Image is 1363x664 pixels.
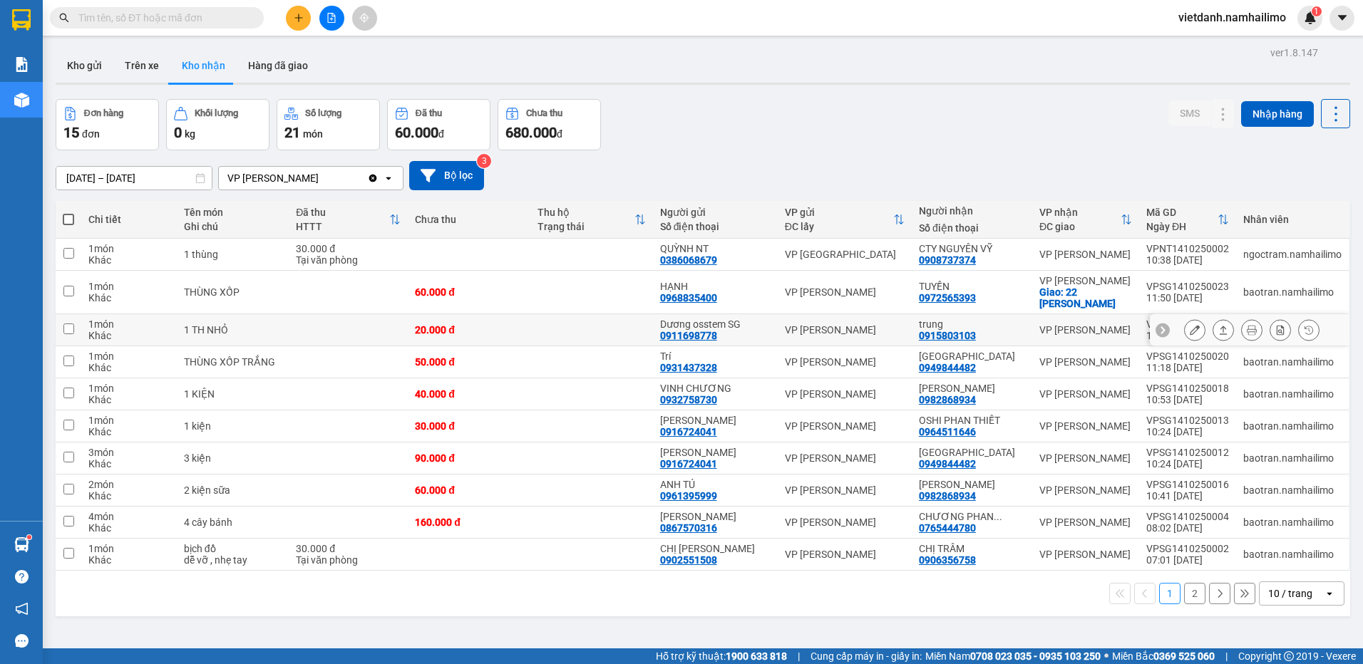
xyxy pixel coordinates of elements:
div: 0916724041 [660,458,717,470]
div: THÙNG XỐP TRẮNG [184,356,282,368]
div: Khác [88,292,170,304]
div: VINH CHƯƠNG [660,383,771,394]
div: 11:24 [DATE] [1146,330,1229,341]
div: Thu hộ [538,207,634,218]
strong: 1900 633 818 [726,650,787,662]
button: 2 [1184,583,1205,604]
img: warehouse-icon [14,93,29,108]
div: 0867570316 [660,522,717,534]
div: Khác [88,254,170,266]
div: Mã GD [1146,207,1218,218]
div: CHỊ TRÂM [919,543,1025,554]
div: 0765444780 [919,522,976,534]
div: VP [PERSON_NAME] [1039,549,1132,560]
div: Đã thu [416,108,442,118]
input: Select a date range. [56,167,212,190]
div: Ngày ĐH [1146,221,1218,232]
div: VPSG1410250012 [1146,447,1229,458]
div: baotran.namhailimo [1243,517,1342,528]
input: Tìm tên, số ĐT hoặc mã đơn [78,10,247,26]
th: Toggle SortBy [1139,201,1236,239]
div: 10:53 [DATE] [1146,394,1229,405]
div: VPSG1410250002 [1146,543,1229,554]
div: VP [PERSON_NAME] [1039,249,1132,260]
div: 0982868934 [919,394,976,405]
div: 30.000 đ [415,420,523,432]
div: ĐC lấy [785,221,893,232]
div: VP [PERSON_NAME] [227,171,319,185]
div: 1 món [88,318,170,330]
img: logo-vxr [12,9,31,31]
span: aim [359,13,369,23]
div: Chi tiết [88,214,170,225]
div: 50.000 đ [415,356,523,368]
div: Người nhận [919,205,1025,217]
span: 60.000 [395,124,438,141]
div: Đã thu [296,207,389,218]
div: 0911698778 [660,330,717,341]
button: Nhập hàng [1241,101,1314,127]
div: Dương osstem SG [660,318,771,330]
span: đơn [82,128,100,140]
div: Khối lượng [195,108,238,118]
span: kg [185,128,195,140]
div: Trí [660,351,771,362]
div: Giao: 22 Nguyên Hồng [1039,286,1132,309]
div: Nhân viên [1243,214,1342,225]
div: Ghi chú [184,221,282,232]
div: 1 món [88,415,170,426]
div: 2 món [88,479,170,490]
div: VP [PERSON_NAME] [785,420,905,432]
div: 90.000 đ [415,452,523,464]
span: món [303,128,323,140]
sup: 1 [27,535,31,539]
div: VPSG1410250020 [1146,351,1229,362]
div: 3 kiện [184,452,282,464]
span: đ [438,128,444,140]
div: 3 món [88,447,170,458]
div: 0949844482 [919,458,976,470]
div: VPNT1410250002 [1146,243,1229,254]
div: VP [PERSON_NAME] [1039,452,1132,464]
div: 0932758730 [660,394,717,405]
div: baotran.namhailimo [1243,388,1342,400]
div: 1 món [88,383,170,394]
span: vietdanh.namhailimo [1167,9,1297,26]
span: file-add [326,13,336,23]
div: 0916724041 [660,426,717,437]
div: HẠNH [660,281,771,292]
div: baotran.namhailimo [1243,549,1342,560]
div: 10:38 [DATE] [1146,254,1229,266]
span: copyright [1284,651,1294,661]
div: 0908737374 [919,254,976,266]
span: 21 [284,124,300,141]
div: 1 món [88,243,170,254]
span: message [15,634,29,648]
div: VP [PERSON_NAME] [785,356,905,368]
span: search [59,13,69,23]
span: Miền Nam [925,648,1101,664]
button: SMS [1168,100,1211,126]
strong: 0708 023 035 - 0935 103 250 [970,650,1101,662]
span: caret-down [1336,11,1349,24]
div: THÁI HÒA [919,447,1025,458]
div: Khác [88,394,170,405]
div: 160.000 đ [415,517,523,528]
div: Khác [88,426,170,437]
div: ANH TÚ [660,479,771,490]
div: ANH CƯỜNG [660,447,771,458]
div: Khác [88,554,170,566]
div: 20.000 đ [415,324,523,336]
div: Số điện thoại [660,221,771,232]
div: VPSG1410250016 [1146,479,1229,490]
span: đ [557,128,562,140]
button: plus [286,6,311,31]
button: file-add [319,6,344,31]
div: 0906356758 [919,554,976,566]
div: Số lượng [305,108,341,118]
div: VP [PERSON_NAME] [1039,420,1132,432]
div: CHỊ TRINH [660,543,771,554]
button: Hàng đã giao [237,48,319,83]
div: 1 TH NHỎ [184,324,282,336]
div: 4 món [88,511,170,522]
